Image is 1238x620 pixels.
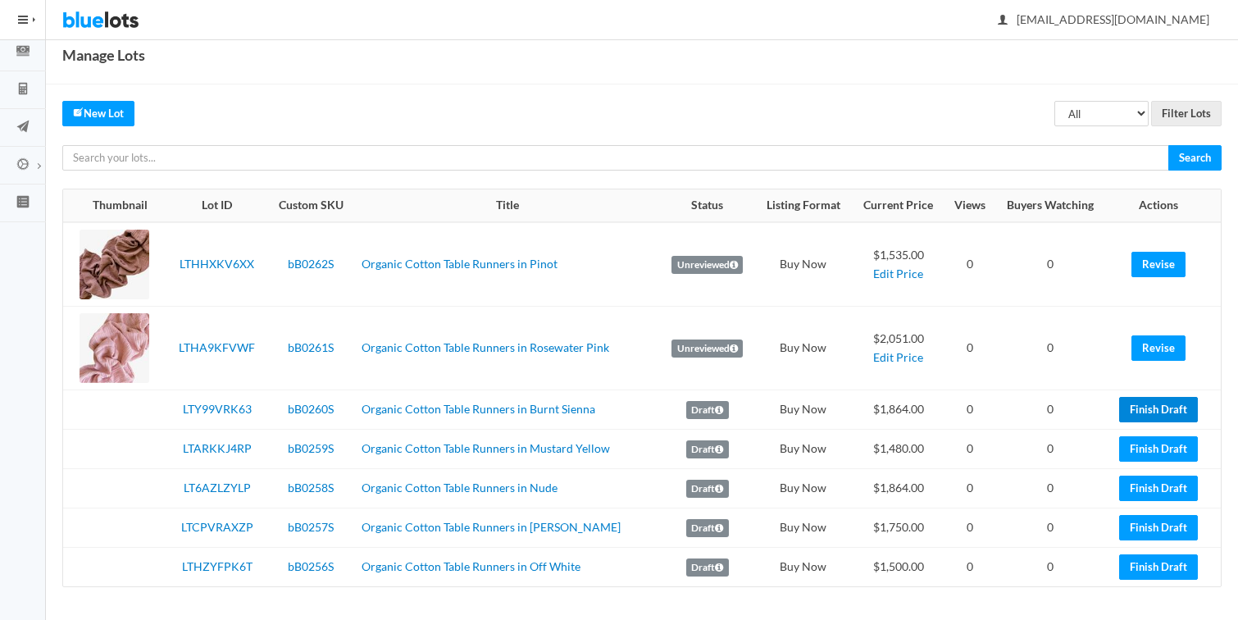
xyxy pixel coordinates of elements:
[62,43,145,67] h1: Manage Lots
[686,480,729,498] label: Draft
[167,189,267,222] th: Lot ID
[994,548,1107,587] td: 0
[944,469,994,508] td: 0
[852,222,944,307] td: $1,535.00
[180,257,254,271] a: LTHHXKV6XX
[362,441,610,455] a: Organic Cotton Table Runners in Mustard Yellow
[288,402,334,416] a: bB0260S
[999,12,1209,26] span: [EMAIL_ADDRESS][DOMAIN_NAME]
[944,307,994,390] td: 0
[754,390,852,430] td: Buy Now
[754,189,852,222] th: Listing Format
[62,101,134,126] a: createNew Lot
[1119,515,1198,540] a: Finish Draft
[994,307,1107,390] td: 0
[994,508,1107,548] td: 0
[1131,252,1186,277] a: Revise
[63,189,167,222] th: Thumbnail
[852,548,944,587] td: $1,500.00
[267,189,355,222] th: Custom SKU
[362,559,580,573] a: Organic Cotton Table Runners in Off White
[994,469,1107,508] td: 0
[852,430,944,469] td: $1,480.00
[852,307,944,390] td: $2,051.00
[362,340,609,354] a: Organic Cotton Table Runners in Rosewater Pink
[1119,397,1198,422] a: Finish Draft
[944,548,994,587] td: 0
[288,520,334,534] a: bB0257S
[1107,189,1221,222] th: Actions
[686,440,729,458] label: Draft
[355,189,660,222] th: Title
[873,350,923,364] a: Edit Price
[686,519,729,537] label: Draft
[754,222,852,307] td: Buy Now
[362,481,558,495] a: Organic Cotton Table Runners in Nude
[686,401,729,419] label: Draft
[686,558,729,577] label: Draft
[362,257,558,271] a: Organic Cotton Table Runners in Pinot
[994,13,1011,29] ion-icon: person
[994,222,1107,307] td: 0
[944,430,994,469] td: 0
[73,107,84,117] ion-icon: create
[1119,554,1198,580] a: Finish Draft
[288,257,334,271] a: bB0262S
[994,430,1107,469] td: 0
[184,481,251,495] a: LT6AZLZYLP
[1119,436,1198,462] a: Finish Draft
[288,441,334,455] a: bB0259S
[754,508,852,548] td: Buy Now
[181,520,253,534] a: LTCPVRAXZP
[944,189,994,222] th: Views
[1119,476,1198,501] a: Finish Draft
[1131,335,1186,361] a: Revise
[754,469,852,508] td: Buy Now
[362,520,621,534] a: Organic Cotton Table Runners in [PERSON_NAME]
[182,559,253,573] a: LTHZYFPK6T
[944,390,994,430] td: 0
[852,469,944,508] td: $1,864.00
[852,508,944,548] td: $1,750.00
[660,189,754,222] th: Status
[754,548,852,587] td: Buy Now
[852,390,944,430] td: $1,864.00
[873,267,923,280] a: Edit Price
[288,340,334,354] a: bB0261S
[671,340,743,358] label: Unreviewed
[944,508,994,548] td: 0
[183,441,252,455] a: LTARKKJ4RP
[994,390,1107,430] td: 0
[288,559,334,573] a: bB0256S
[671,256,743,274] label: Unreviewed
[852,189,944,222] th: Current Price
[362,402,595,416] a: Organic Cotton Table Runners in Burnt Sienna
[183,402,252,416] a: LTY99VRK63
[62,145,1169,171] input: Search your lots...
[1168,145,1222,171] input: Search
[994,189,1107,222] th: Buyers Watching
[754,307,852,390] td: Buy Now
[179,340,255,354] a: LTHA9KFVWF
[288,481,334,495] a: bB0258S
[754,430,852,469] td: Buy Now
[1151,101,1222,126] input: Filter Lots
[944,222,994,307] td: 0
